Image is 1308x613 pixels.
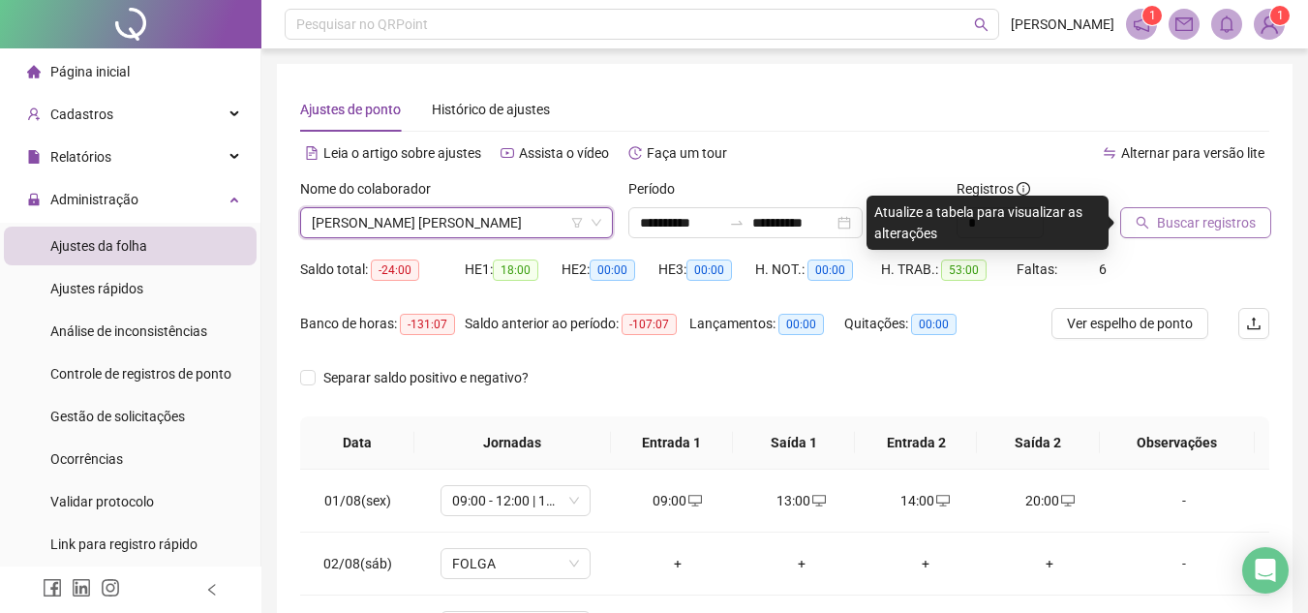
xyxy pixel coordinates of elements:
[50,281,143,296] span: Ajustes rápidos
[400,314,455,335] span: -131:07
[628,178,687,199] label: Período
[1270,6,1290,25] sup: Atualize o seu contato no menu Meus Dados
[50,64,130,79] span: Página inicial
[755,259,881,281] div: H. NOT.:
[867,196,1109,250] div: Atualize a tabela para visualizar as alterações
[1133,15,1150,33] span: notification
[855,416,977,470] th: Entrada 2
[27,107,41,121] span: user-add
[323,556,392,571] span: 02/08(sáb)
[1120,207,1271,238] button: Buscar registros
[50,409,185,424] span: Gestão de solicitações
[686,494,702,507] span: desktop
[1218,15,1235,33] span: bell
[1115,432,1239,453] span: Observações
[1121,145,1264,161] span: Alternar para versão lite
[1017,182,1030,196] span: info-circle
[879,553,972,574] div: +
[300,313,465,335] div: Banco de horas:
[974,17,989,32] span: search
[300,178,443,199] label: Nome do colaborador
[50,451,123,467] span: Ocorrências
[312,208,601,237] span: AMANDA JESYCA ANDRE RODRIGUES
[205,583,219,597] span: left
[305,146,319,160] span: file-text
[1103,146,1116,160] span: swap
[50,536,198,552] span: Link para registro rápido
[1051,308,1208,339] button: Ver espelho de ponto
[1011,14,1114,35] span: [PERSON_NAME]
[591,217,602,229] span: down
[1149,9,1156,22] span: 1
[50,149,111,165] span: Relatórios
[957,178,1030,199] span: Registros
[590,260,635,281] span: 00:00
[1067,313,1193,334] span: Ver espelho de ponto
[1099,261,1107,277] span: 6
[1136,216,1149,230] span: search
[432,102,550,117] span: Histórico de ajustes
[755,490,848,511] div: 13:00
[1175,15,1193,33] span: mail
[414,416,611,470] th: Jornadas
[50,238,147,254] span: Ajustes da folha
[50,494,154,509] span: Validar protocolo
[628,146,642,160] span: history
[1242,547,1289,594] div: Open Intercom Messenger
[1100,416,1255,470] th: Observações
[911,314,957,335] span: 00:00
[27,65,41,78] span: home
[493,260,538,281] span: 18:00
[1017,261,1060,277] span: Faltas:
[27,193,41,206] span: lock
[1003,553,1096,574] div: +
[72,578,91,598] span: linkedin
[778,314,824,335] span: 00:00
[1059,494,1075,507] span: desktop
[300,102,401,117] span: Ajustes de ponto
[647,145,727,161] span: Faça um tour
[729,215,745,230] span: swap-right
[844,313,980,335] div: Quitações:
[562,259,658,281] div: HE 2:
[50,107,113,122] span: Cadastros
[50,323,207,339] span: Análise de inconsistências
[941,260,987,281] span: 53:00
[658,259,755,281] div: HE 3:
[755,553,848,574] div: +
[1127,553,1241,574] div: -
[316,367,536,388] span: Separar saldo positivo e negativo?
[465,259,562,281] div: HE 1:
[519,145,609,161] span: Assista o vídeo
[611,416,733,470] th: Entrada 1
[1277,9,1284,22] span: 1
[729,215,745,230] span: to
[300,416,414,470] th: Data
[101,578,120,598] span: instagram
[631,553,724,574] div: +
[977,416,1099,470] th: Saída 2
[324,493,391,508] span: 01/08(sex)
[43,578,62,598] span: facebook
[371,260,419,281] span: -24:00
[1003,490,1096,511] div: 20:00
[810,494,826,507] span: desktop
[452,486,579,515] span: 09:00 - 12:00 | 13:00 - 17:00
[689,313,844,335] div: Lançamentos:
[27,150,41,164] span: file
[50,366,231,382] span: Controle de registros de ponto
[881,259,1017,281] div: H. TRAB.:
[733,416,855,470] th: Saída 1
[934,494,950,507] span: desktop
[1142,6,1162,25] sup: 1
[1127,490,1241,511] div: -
[879,490,972,511] div: 14:00
[50,192,138,207] span: Administração
[501,146,514,160] span: youtube
[452,549,579,578] span: FOLGA
[465,313,689,335] div: Saldo anterior ao período:
[323,145,481,161] span: Leia o artigo sobre ajustes
[631,490,724,511] div: 09:00
[1255,10,1284,39] img: 89714
[1157,212,1256,233] span: Buscar registros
